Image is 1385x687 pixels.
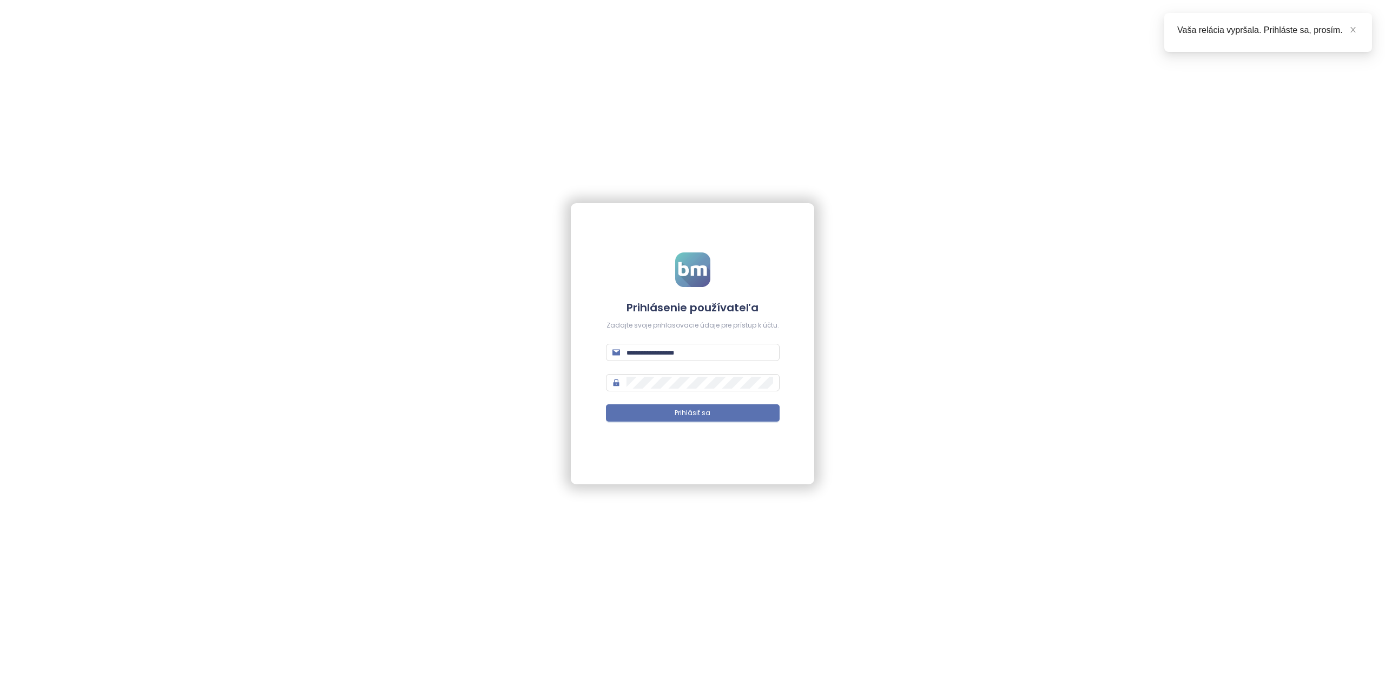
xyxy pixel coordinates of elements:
[675,252,710,287] img: logo
[675,408,710,418] span: Prihlásiť sa
[606,321,780,331] div: Zadajte svoje prihlasovacie údaje pre prístup k účtu.
[1177,24,1359,37] div: Vaša relácia vypršala. Prihláste sa, prosím.
[612,349,620,356] span: mail
[606,404,780,422] button: Prihlásiť sa
[612,379,620,386] span: lock
[606,300,780,315] h4: Prihlásenie používateľa
[1349,26,1357,34] span: close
